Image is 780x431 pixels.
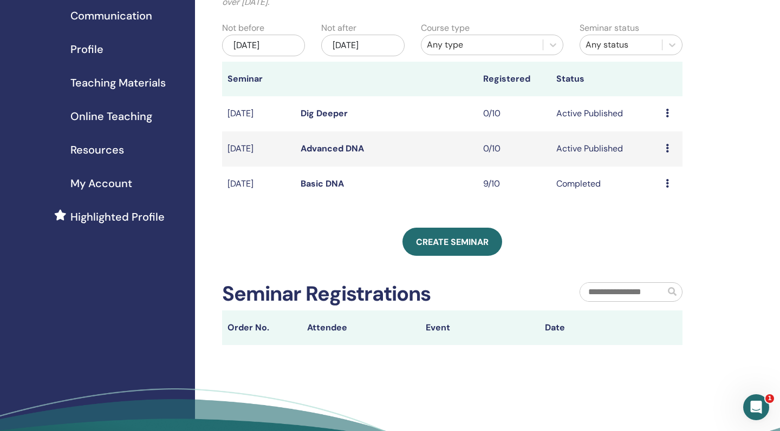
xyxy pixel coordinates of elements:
[301,143,364,154] a: Advanced DNA
[416,236,489,248] span: Create seminar
[70,175,132,191] span: My Account
[478,96,551,131] td: 0/10
[478,62,551,96] th: Registered
[402,228,502,256] a: Create seminar
[586,38,656,51] div: Any status
[70,75,166,91] span: Teaching Materials
[301,108,348,119] a: Dig Deeper
[743,394,769,420] iframe: Intercom live chat
[427,38,537,51] div: Any type
[551,131,660,167] td: Active Published
[551,96,660,131] td: Active Published
[222,35,305,56] div: [DATE]
[222,167,295,202] td: [DATE]
[301,178,344,189] a: Basic DNA
[70,108,152,124] span: Online Teaching
[539,310,659,345] th: Date
[765,394,774,403] span: 1
[222,131,295,167] td: [DATE]
[222,310,302,345] th: Order No.
[222,282,431,307] h2: Seminar Registrations
[478,131,551,167] td: 0/10
[321,35,404,56] div: [DATE]
[70,142,124,158] span: Resources
[222,22,264,35] label: Not before
[70,209,165,225] span: Highlighted Profile
[222,62,295,96] th: Seminar
[70,8,152,24] span: Communication
[478,167,551,202] td: 9/10
[321,22,356,35] label: Not after
[420,310,539,345] th: Event
[421,22,470,35] label: Course type
[70,41,103,57] span: Profile
[551,167,660,202] td: Completed
[551,62,660,96] th: Status
[302,310,421,345] th: Attendee
[222,96,295,131] td: [DATE]
[580,22,639,35] label: Seminar status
